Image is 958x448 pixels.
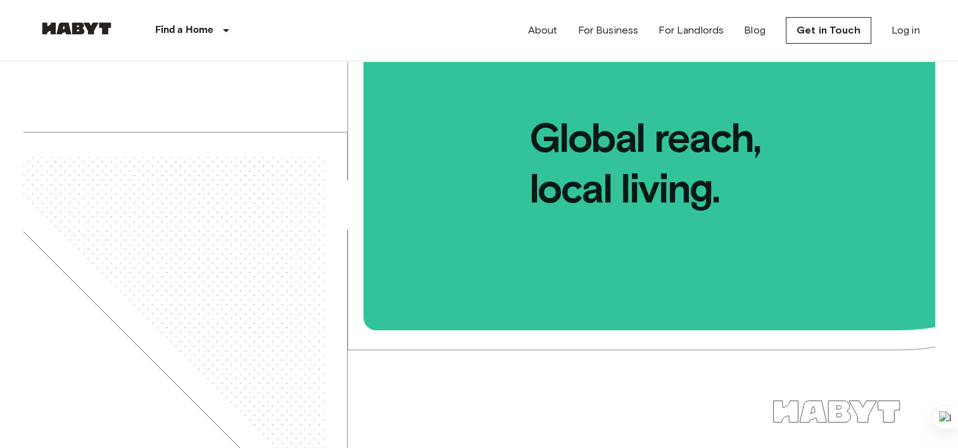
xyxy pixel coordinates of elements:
[155,23,214,38] p: Find a Home
[528,23,558,38] a: About
[659,23,724,38] a: For Landlords
[892,23,920,38] a: Log in
[39,22,115,35] img: Habyt
[786,17,871,44] a: Get in Touch
[744,23,766,38] a: Blog
[577,23,638,38] a: For Business
[365,40,935,214] span: Global reach, local living.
